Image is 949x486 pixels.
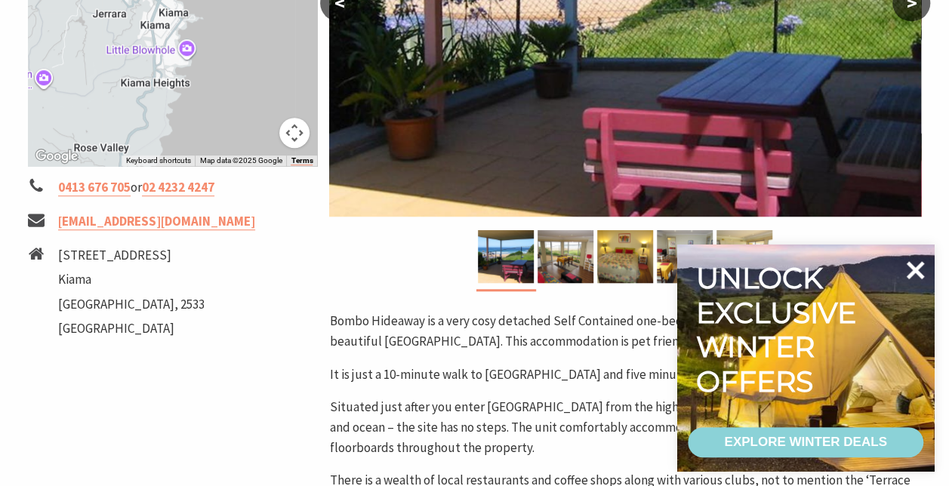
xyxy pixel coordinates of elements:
a: Click to see this area on Google Maps [32,146,82,166]
a: 0413 676 705 [58,179,131,196]
li: Kiama [58,269,205,290]
li: or [28,177,318,198]
a: [EMAIL_ADDRESS][DOMAIN_NAME] [58,213,255,230]
li: [GEOGRAPHIC_DATA] [58,318,205,339]
img: Google [32,146,82,166]
img: Bombo Hideaway [597,230,653,283]
button: Map camera controls [279,118,310,148]
div: EXPLORE WINTER DEALS [724,427,886,457]
a: 02 4232 4247 [142,179,214,196]
span: Map data ©2025 Google [199,156,282,165]
img: Bombo Hideaway [657,230,713,283]
img: Bombo Hideaway [478,230,534,283]
img: Bombo Hideaway [716,230,772,283]
p: It is just a 10-minute walk to [GEOGRAPHIC_DATA] and five minutes walk from [GEOGRAPHIC_DATA]. [329,364,921,385]
a: EXPLORE WINTER DEALS [688,427,923,457]
li: [GEOGRAPHIC_DATA], 2533 [58,294,205,315]
img: Bombo Hideaway [538,230,593,283]
div: Unlock exclusive winter offers [696,261,863,398]
p: Situated just after you enter [GEOGRAPHIC_DATA] from the highway and while you’re overlooking the... [329,397,921,459]
p: Bombo Hideaway is a very cosy detached Self Contained one-bedroom ‘Granny Flat’ overlooking the b... [329,311,921,352]
a: Terms (opens in new tab) [291,156,313,165]
button: Keyboard shortcuts [125,155,190,166]
li: [STREET_ADDRESS] [58,245,205,266]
